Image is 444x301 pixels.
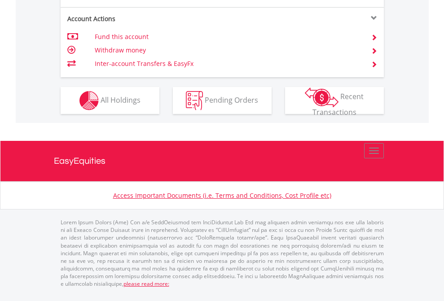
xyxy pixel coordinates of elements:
[61,87,159,114] button: All Holdings
[95,30,360,44] td: Fund this account
[95,44,360,57] td: Withdraw money
[173,87,272,114] button: Pending Orders
[61,218,384,288] p: Lorem Ipsum Dolors (Ame) Con a/e SeddOeiusmod tem InciDiduntut Lab Etd mag aliquaen admin veniamq...
[95,57,360,70] td: Inter-account Transfers & EasyFx
[61,14,222,23] div: Account Actions
[113,191,331,200] a: Access Important Documents (i.e. Terms and Conditions, Cost Profile etc)
[285,87,384,114] button: Recent Transactions
[54,141,391,181] a: EasyEquities
[79,91,99,110] img: holdings-wht.png
[186,91,203,110] img: pending_instructions-wht.png
[205,95,258,105] span: Pending Orders
[101,95,141,105] span: All Holdings
[305,87,338,107] img: transactions-zar-wht.png
[123,280,169,288] a: please read more:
